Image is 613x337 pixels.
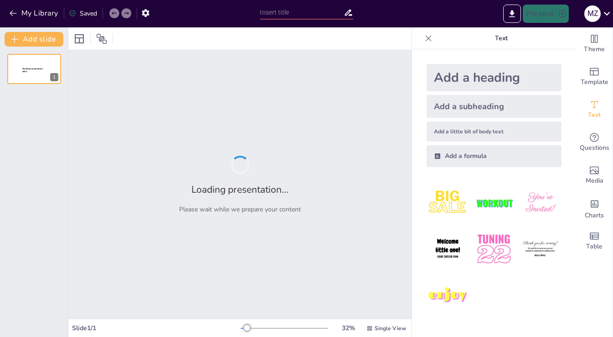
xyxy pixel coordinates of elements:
[576,159,613,192] div: Add images, graphics, shapes or video
[260,6,343,19] input: Insert title
[576,60,613,93] div: Add ready made slides
[72,32,87,46] div: Layout
[585,211,604,221] span: Charts
[427,145,561,167] div: Add a formula
[22,68,43,73] span: Sendsteps presentation editor
[576,225,613,258] div: Add a table
[519,228,561,270] img: 6.jpeg
[179,205,301,214] p: Please wait while we prepare your content
[191,183,288,196] h2: Loading presentation...
[337,324,359,332] div: 32 %
[580,143,609,153] span: Questions
[584,5,601,22] div: M Z
[72,324,241,332] div: Slide 1 / 1
[427,121,561,142] div: Add a little bit of body text
[586,242,603,252] span: Table
[427,182,469,224] img: 1.jpeg
[576,192,613,225] div: Add charts and graphs
[436,27,567,49] p: Text
[50,73,58,81] div: 1
[586,176,603,186] span: Media
[584,44,605,54] span: Theme
[7,6,62,21] button: My Library
[576,27,613,60] div: Change the overall theme
[427,95,561,118] div: Add a subheading
[7,54,61,84] div: 1
[5,32,63,47] button: Add slide
[523,5,568,23] button: Present
[588,110,601,120] span: Text
[427,274,469,317] img: 7.jpeg
[584,5,601,23] button: M Z
[576,126,613,159] div: Get real-time input from your audience
[473,228,515,270] img: 5.jpeg
[96,33,107,44] span: Position
[519,182,561,224] img: 3.jpeg
[427,228,469,270] img: 4.jpeg
[473,182,515,224] img: 2.jpeg
[427,64,561,91] div: Add a heading
[69,9,97,18] div: Saved
[503,5,521,23] button: Export to PowerPoint
[576,93,613,126] div: Add text boxes
[375,325,406,332] span: Single View
[581,77,608,87] span: Template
